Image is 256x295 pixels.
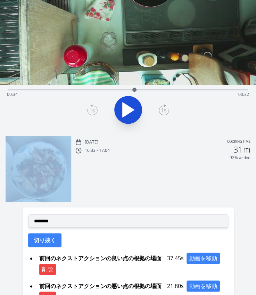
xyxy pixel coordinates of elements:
[84,148,109,153] p: 16:33 - 17:04
[187,253,220,264] button: 動画を移動
[230,155,250,161] p: 92% active
[7,91,18,97] span: 00:34
[84,139,98,145] p: [DATE]
[28,233,61,247] button: 切り抜く
[238,91,249,97] span: 00:32
[39,264,56,275] button: 削除
[227,139,250,145] p: Cooking time
[187,280,220,292] button: 動画を移動
[36,280,164,292] span: 前回のネクストアクションの悪い点の根拠の場面
[36,253,228,275] div: 37.45s
[36,253,164,264] span: 前回のネクストアクションの良い点の根拠の場面
[6,136,71,202] img: 250827073416_thumb.jpeg
[233,145,250,154] h2: 31m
